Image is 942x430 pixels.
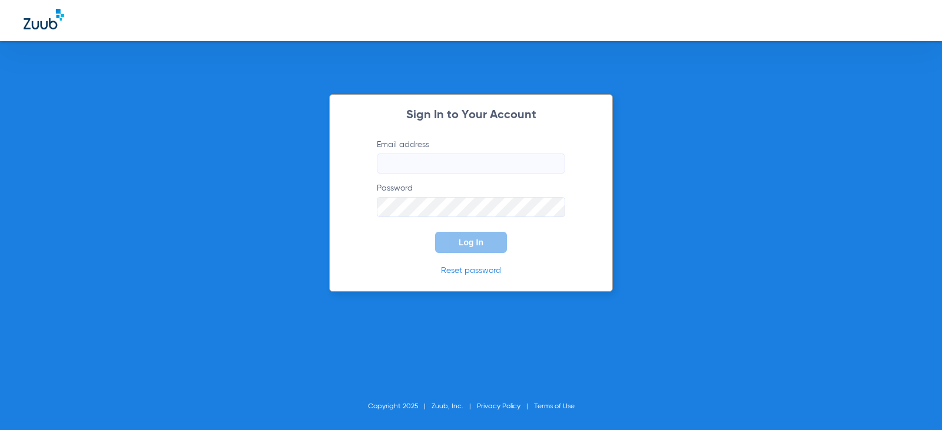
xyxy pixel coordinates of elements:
[477,403,520,410] a: Privacy Policy
[534,403,575,410] a: Terms of Use
[432,401,477,412] li: Zuub, Inc.
[24,9,64,29] img: Zuub Logo
[377,197,565,217] input: Password
[377,139,565,174] label: Email address
[368,401,432,412] li: Copyright 2025
[377,154,565,174] input: Email address
[377,182,565,217] label: Password
[441,266,501,275] a: Reset password
[459,238,483,247] span: Log In
[435,232,507,253] button: Log In
[359,109,583,121] h2: Sign In to Your Account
